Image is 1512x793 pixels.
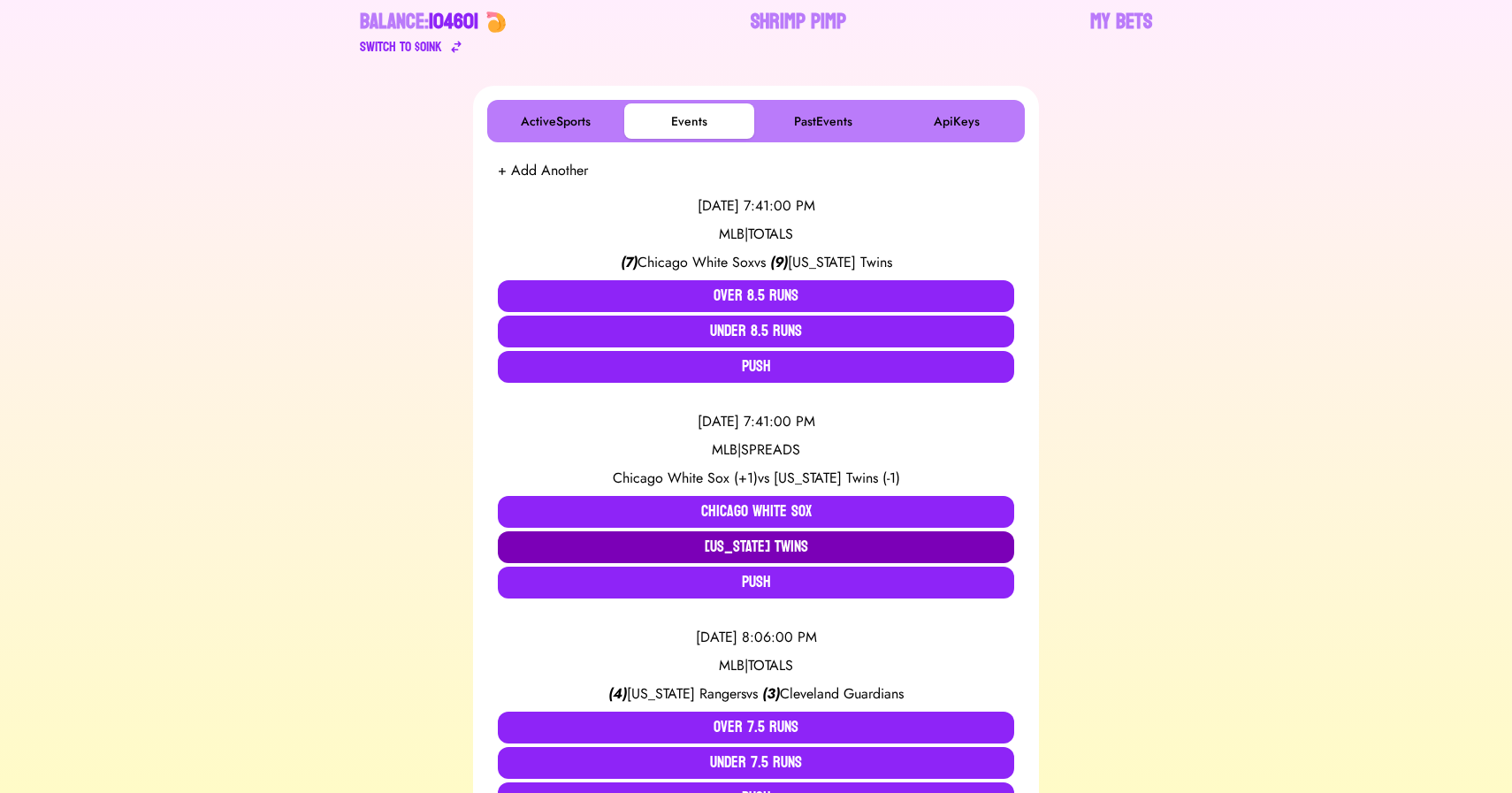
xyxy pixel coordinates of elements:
div: vs [498,468,1014,489]
a: My Bets [1090,8,1152,57]
div: MLB | SPREADS [498,439,1014,461]
div: vs [498,252,1014,273]
button: Under 7.5 Runs [498,747,1014,779]
span: ( 4 ) [608,683,627,704]
button: + Add Another [498,160,588,181]
span: ( 3 ) [762,683,780,704]
button: [US_STATE] Twins [498,531,1014,563]
span: 104601 [429,3,478,41]
button: Chicago White Sox [498,496,1014,528]
span: ( 7 ) [621,252,638,272]
div: vs [498,683,1014,705]
span: ( 9 ) [770,252,788,272]
a: Shrimp Pimp [751,8,846,57]
button: ApiKeys [891,103,1021,139]
div: MLB | TOTALS [498,224,1014,245]
button: ActiveSports [491,103,621,139]
span: Chicago White Sox (+1) [613,468,758,488]
img: 🍤 [485,11,507,33]
button: PastEvents [758,103,888,139]
button: Push [498,351,1014,383]
span: Cleveland Guardians [780,683,904,704]
div: Switch to $ OINK [360,36,442,57]
button: Push [498,567,1014,599]
span: [US_STATE] Twins [788,252,892,272]
button: Over 8.5 Runs [498,280,1014,312]
div: [DATE] 7:41:00 PM [498,411,1014,432]
span: [US_STATE] Rangers [627,683,746,704]
span: Chicago White Sox [638,252,754,272]
div: [DATE] 8:06:00 PM [498,627,1014,648]
div: Balance: [360,8,478,36]
button: Events [624,103,754,139]
div: [DATE] 7:41:00 PM [498,195,1014,217]
div: MLB | TOTALS [498,655,1014,676]
span: [US_STATE] Twins (-1) [774,468,900,488]
button: Over 7.5 Runs [498,712,1014,743]
button: Under 8.5 Runs [498,316,1014,347]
